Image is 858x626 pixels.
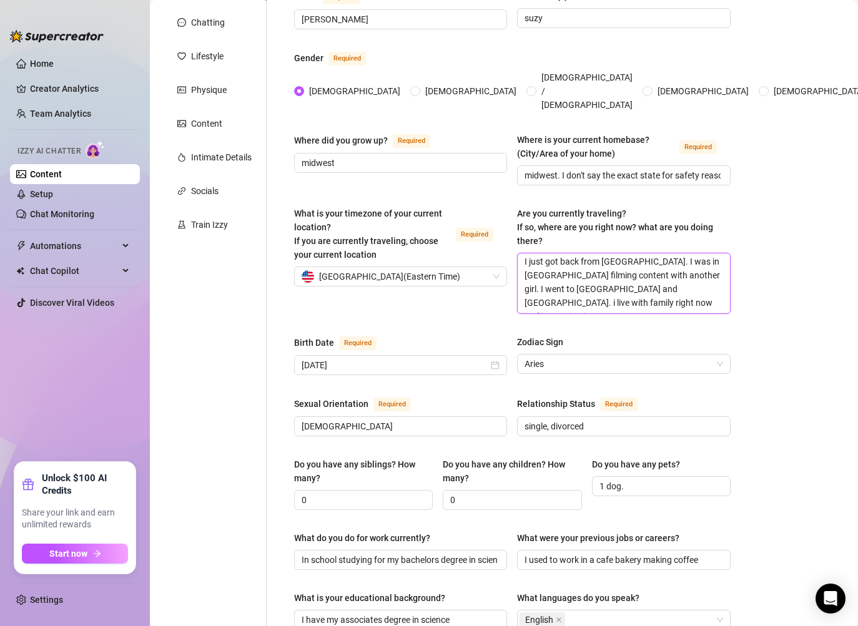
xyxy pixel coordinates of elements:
[294,591,454,605] label: What is your educational background?
[177,86,186,94] span: idcard
[525,355,722,373] span: Aries
[42,472,128,497] strong: Unlock $100 AI Credits
[177,153,186,162] span: fire
[517,397,595,411] div: Relationship Status
[294,397,368,411] div: Sexual Orientation
[177,119,186,128] span: picture
[177,187,186,195] span: link
[420,84,521,98] span: [DEMOGRAPHIC_DATA]
[30,209,94,219] a: Chat Monitoring
[22,544,128,564] button: Start nowarrow-right
[536,71,638,112] span: [DEMOGRAPHIC_DATA] / [DEMOGRAPHIC_DATA]
[30,169,62,179] a: Content
[302,270,314,283] img: us
[294,51,323,65] div: Gender
[177,18,186,27] span: message
[191,49,224,63] div: Lifestyle
[443,457,573,485] div: Do you have any children? How many?
[177,220,186,229] span: experiment
[525,419,720,433] input: Relationship Status
[443,457,581,485] label: Do you have any children? How many?
[49,549,87,559] span: Start now
[30,298,114,308] a: Discover Viral Videos
[294,208,442,260] span: What is your timezone of your current location? If you are currently traveling, choose your curre...
[294,531,430,545] div: What do you do for work currently?
[17,145,81,157] span: Izzy AI Chatter
[517,133,730,160] label: Where is your current homebase? (City/Area of your home)
[294,51,380,66] label: Gender
[294,134,388,147] div: Where did you grow up?
[177,52,186,61] span: heart
[302,493,423,507] input: Do you have any siblings? How many?
[22,478,34,491] span: gift
[517,531,679,545] div: What were your previous jobs or careers?
[294,336,334,350] div: Birth Date
[30,595,63,605] a: Settings
[517,208,713,246] span: Are you currently traveling? If so, where are you right now? what are you doing there?
[30,79,130,99] a: Creator Analytics
[294,133,444,148] label: Where did you grow up?
[191,150,252,164] div: Intimate Details
[517,335,563,349] div: Zodiac Sign
[30,109,91,119] a: Team Analytics
[328,52,366,66] span: Required
[518,253,729,313] textarea: I just got back from [GEOGRAPHIC_DATA]. I was in [GEOGRAPHIC_DATA] filming content with another g...
[592,457,680,471] div: Do you have any pets?
[592,457,689,471] label: Do you have any pets?
[393,134,430,148] span: Required
[302,358,488,372] input: Birth Date
[302,156,497,170] input: Where did you grow up?
[191,16,225,29] div: Chatting
[599,479,721,493] input: Do you have any pets?
[517,531,688,545] label: What were your previous jobs or careers?
[450,493,571,507] input: Do you have any children? How many?
[16,241,26,251] span: thunderbolt
[525,553,720,567] input: What were your previous jobs or careers?
[319,267,460,286] span: [GEOGRAPHIC_DATA] ( Eastern Time )
[304,84,405,98] span: [DEMOGRAPHIC_DATA]
[302,12,497,26] input: Name
[191,184,219,198] div: Socials
[600,398,638,411] span: Required
[525,169,720,182] input: Where is your current homebase? (City/Area of your home)
[294,396,425,411] label: Sexual Orientation
[191,218,228,232] div: Train Izzy
[86,140,105,159] img: AI Chatter
[517,335,572,349] label: Zodiac Sign
[816,584,846,614] div: Open Intercom Messenger
[294,335,390,350] label: Birth Date
[517,396,651,411] label: Relationship Status
[294,591,445,605] div: What is your educational background?
[302,419,497,433] input: Sexual Orientation
[30,59,54,69] a: Home
[294,457,424,485] div: Do you have any siblings? How many?
[294,457,433,485] label: Do you have any siblings? How many?
[30,261,119,281] span: Chat Copilot
[517,591,648,605] label: What languages do you speak?
[191,83,227,97] div: Physique
[525,11,720,25] input: Nickname(s)
[10,30,104,42] img: logo-BBDzfeDw.svg
[16,267,24,275] img: Chat Copilot
[517,133,674,160] div: Where is your current homebase? (City/Area of your home)
[456,228,493,242] span: Required
[191,117,222,130] div: Content
[339,336,377,350] span: Required
[679,140,717,154] span: Required
[302,553,497,567] input: What do you do for work currently?
[30,189,53,199] a: Setup
[517,591,639,605] div: What languages do you speak?
[294,531,439,545] label: What do you do for work currently?
[556,617,562,623] span: close
[92,549,101,558] span: arrow-right
[373,398,411,411] span: Required
[653,84,754,98] span: [DEMOGRAPHIC_DATA]
[22,507,128,531] span: Share your link and earn unlimited rewards
[30,236,119,256] span: Automations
